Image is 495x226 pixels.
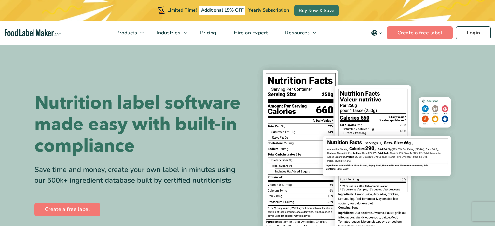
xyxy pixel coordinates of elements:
a: Create a free label [34,203,100,216]
span: Yearly Subscription [248,7,289,13]
a: Buy Now & Save [294,5,339,16]
span: Additional 15% OFF [199,6,245,15]
span: Hire an Expert [232,29,268,36]
span: Pricing [198,29,217,36]
span: Resources [283,29,310,36]
span: Limited Time! [167,7,197,13]
span: Industries [155,29,181,36]
a: Login [456,26,491,39]
a: Industries [148,21,190,45]
a: Create a free label [387,26,453,39]
span: Products [114,29,138,36]
a: Hire an Expert [225,21,275,45]
a: Pricing [192,21,224,45]
div: Save time and money, create your own label in minutes using our 500k+ ingredient database built b... [34,165,243,186]
h1: Nutrition label software made easy with built-in compliance [34,92,243,157]
a: Resources [277,21,320,45]
a: Products [108,21,147,45]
